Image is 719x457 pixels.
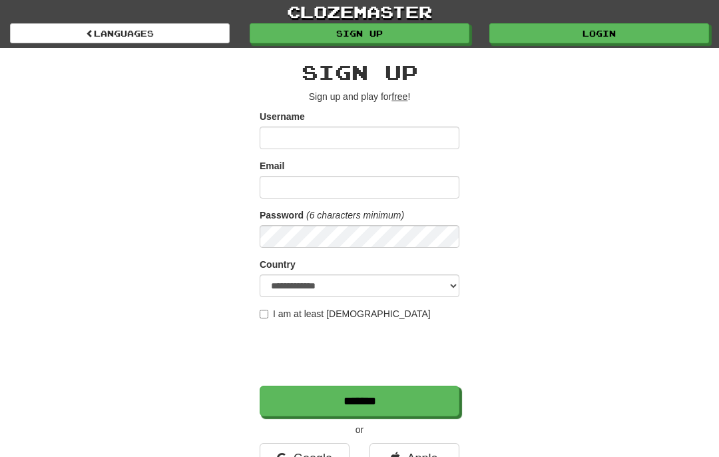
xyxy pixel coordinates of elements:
a: Login [489,23,709,43]
a: Languages [10,23,230,43]
label: Password [260,209,304,222]
h2: Sign up [260,61,459,83]
label: Email [260,159,284,173]
label: Username [260,110,305,123]
u: free [391,91,407,102]
label: Country [260,258,296,271]
p: or [260,423,459,436]
input: I am at least [DEMOGRAPHIC_DATA] [260,310,268,318]
em: (6 characters minimum) [306,210,404,221]
label: I am at least [DEMOGRAPHIC_DATA] [260,307,431,320]
a: Sign up [250,23,469,43]
iframe: reCAPTCHA [260,327,462,379]
p: Sign up and play for ! [260,90,459,103]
